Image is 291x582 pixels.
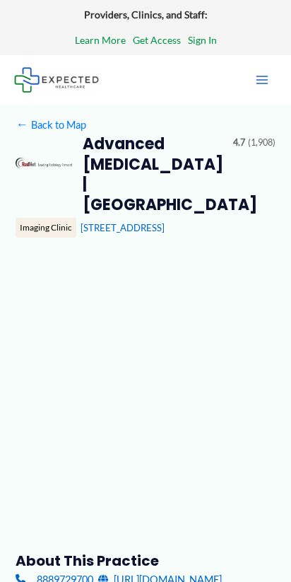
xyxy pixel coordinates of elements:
a: Sign In [188,31,217,50]
strong: Providers, Clinics, and Staff: [84,8,208,21]
a: ←Back to Map [16,115,85,134]
h2: Advanced [MEDICAL_DATA] | [GEOGRAPHIC_DATA] [83,134,222,215]
span: (1,908) [248,134,275,151]
a: Learn More [75,31,126,50]
a: Get Access [133,31,181,50]
a: [STREET_ADDRESS] [81,222,165,233]
span: 4.7 [233,134,245,151]
button: Main menu toggle [247,65,277,95]
span: ← [16,118,28,131]
div: Imaging Clinic [16,218,76,238]
img: Expected Healthcare Logo - side, dark font, small [14,67,99,92]
h3: About this practice [16,552,275,570]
